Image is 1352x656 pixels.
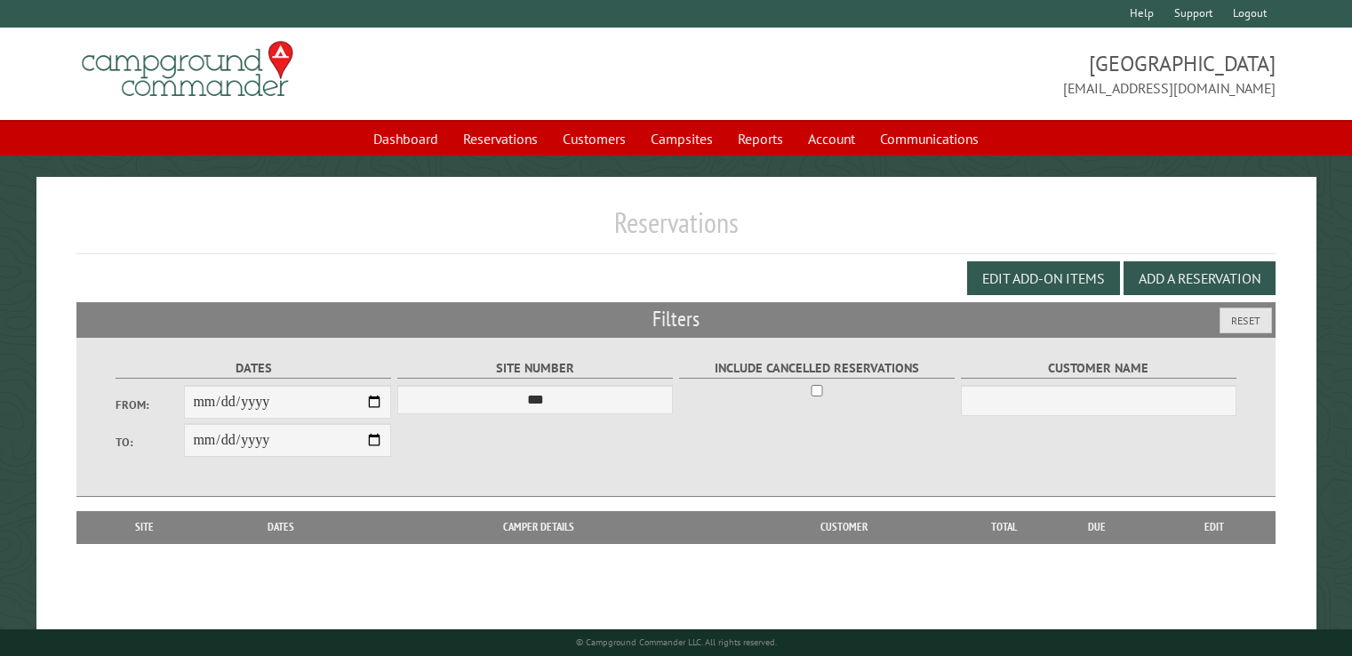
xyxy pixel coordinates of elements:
a: Reports [727,122,794,156]
th: Edit [1154,511,1276,543]
h2: Filters [76,302,1276,336]
button: Add a Reservation [1124,261,1276,295]
button: Edit Add-on Items [967,261,1120,295]
small: © Campground Commander LLC. All rights reserved. [576,636,777,648]
a: Customers [552,122,636,156]
button: Reset [1220,308,1272,333]
label: From: [116,396,185,413]
a: Reservations [452,122,548,156]
a: Communications [869,122,989,156]
a: Campsites [640,122,724,156]
th: Camper Details [358,511,719,543]
label: Include Cancelled Reservations [679,358,956,379]
label: Dates [116,358,392,379]
img: Campground Commander [76,35,299,104]
label: To: [116,434,185,451]
th: Total [969,511,1040,543]
span: [GEOGRAPHIC_DATA] [EMAIL_ADDRESS][DOMAIN_NAME] [676,49,1276,99]
th: Customer [719,511,969,543]
th: Site [85,511,204,543]
th: Dates [204,511,358,543]
a: Account [797,122,866,156]
a: Dashboard [363,122,449,156]
th: Due [1040,511,1154,543]
label: Site Number [397,358,674,379]
h1: Reservations [76,205,1276,254]
label: Customer Name [961,358,1237,379]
